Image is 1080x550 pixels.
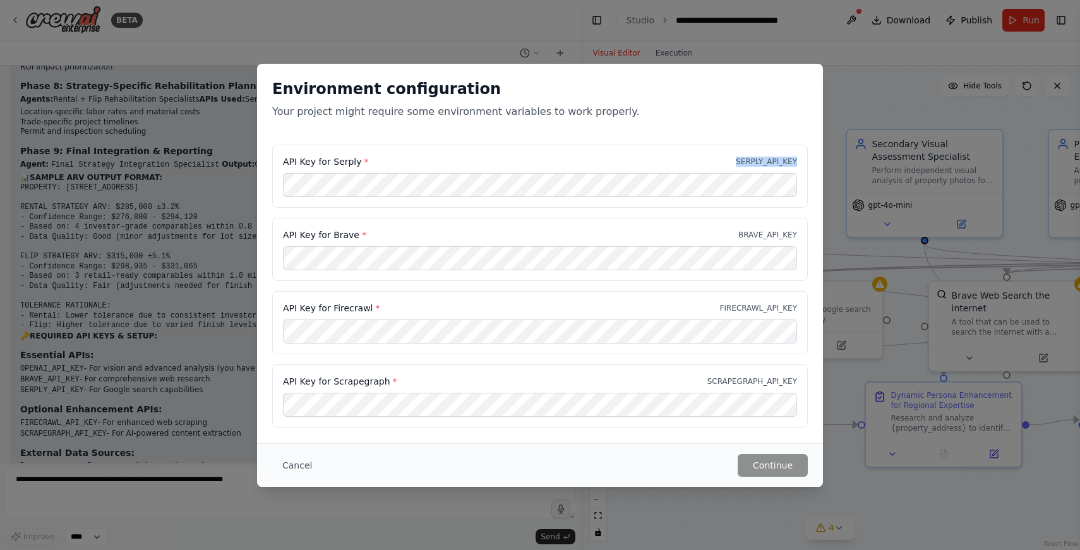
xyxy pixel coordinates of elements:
[283,229,366,241] label: API Key for Brave
[272,454,322,477] button: Cancel
[272,104,808,119] p: Your project might require some environment variables to work properly.
[283,375,397,388] label: API Key for Scrapegraph
[283,302,380,314] label: API Key for Firecrawl
[738,230,797,240] p: BRAVE_API_KEY
[720,303,797,313] p: FIRECRAWL_API_KEY
[736,157,797,167] p: SERPLY_API_KEY
[272,79,808,99] h2: Environment configuration
[738,454,808,477] button: Continue
[707,376,797,386] p: SCRAPEGRAPH_API_KEY
[283,155,368,168] label: API Key for Serply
